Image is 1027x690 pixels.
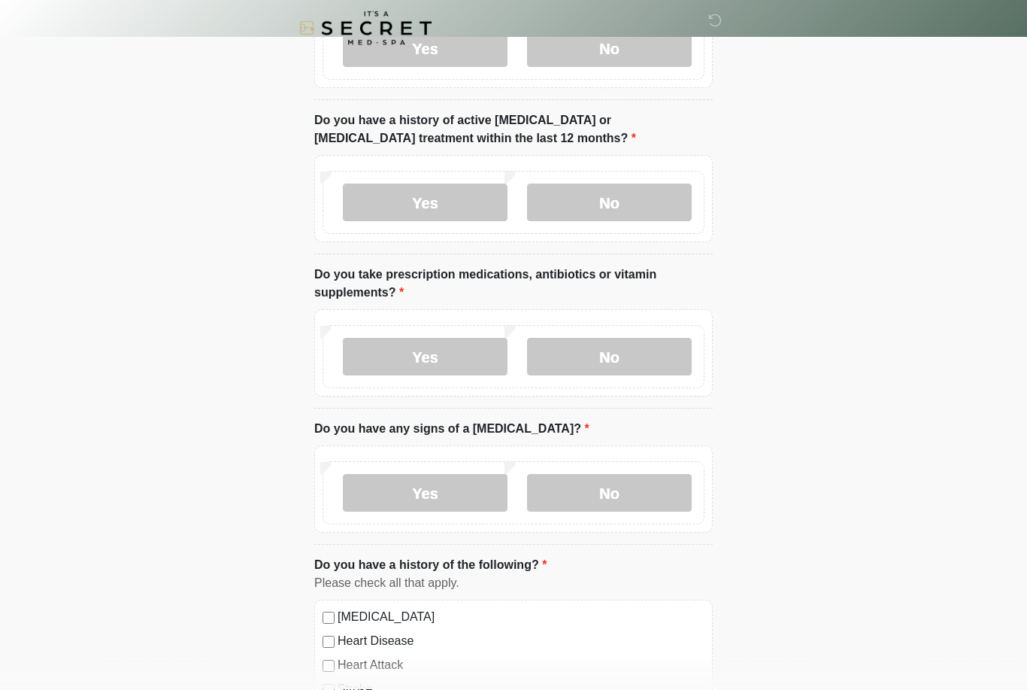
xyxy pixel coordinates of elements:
label: Heart Attack [338,657,704,675]
label: Do you have a history of active [MEDICAL_DATA] or [MEDICAL_DATA] treatment within the last 12 mon... [314,112,713,148]
label: Do you have a history of the following? [314,557,547,575]
label: Do you have any signs of a [MEDICAL_DATA]? [314,421,589,439]
input: Heart Disease [323,637,335,649]
img: It's A Secret Med Spa Logo [299,11,432,45]
label: Heart Disease [338,633,704,651]
label: No [527,475,692,512]
label: Yes [343,184,507,222]
input: Heart Attack [323,661,335,673]
div: Please check all that apply. [314,575,713,593]
input: [MEDICAL_DATA] [323,612,335,625]
label: Yes [343,339,507,376]
label: No [527,339,692,376]
label: Do you take prescription medications, antibiotics or vitamin supplements? [314,266,713,302]
label: [MEDICAL_DATA] [338,609,704,627]
label: Yes [343,475,507,512]
label: No [527,184,692,222]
